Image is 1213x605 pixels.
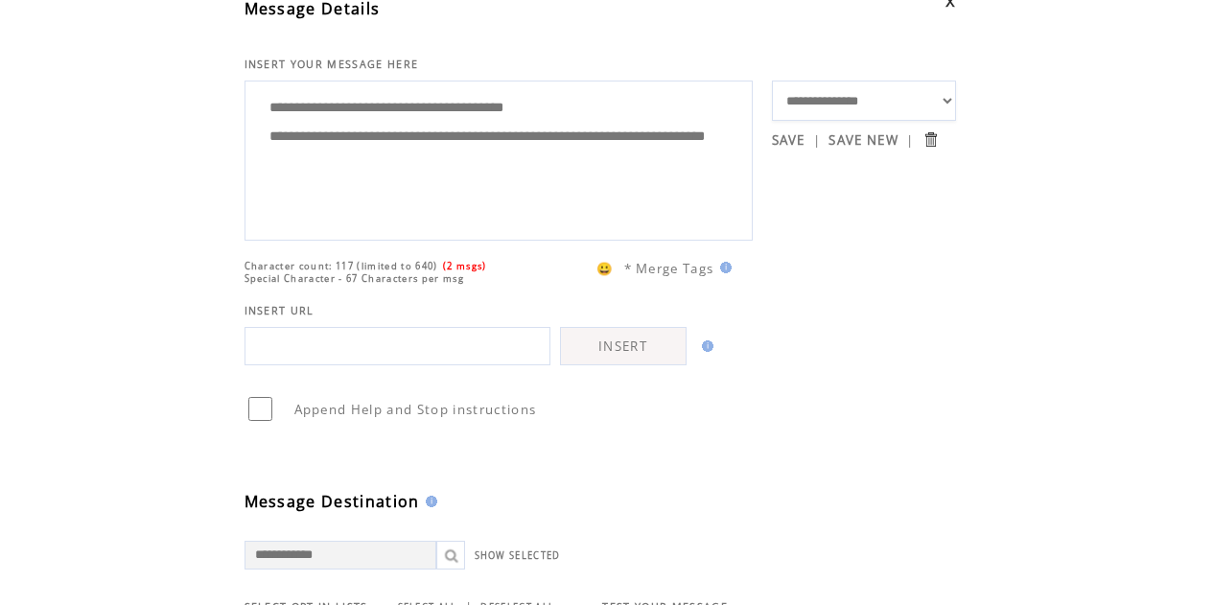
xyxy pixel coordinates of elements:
[245,260,438,272] span: Character count: 117 (limited to 640)
[813,131,821,149] span: |
[420,496,437,507] img: help.gif
[245,58,419,71] span: INSERT YOUR MESSAGE HERE
[245,272,465,285] span: Special Character - 67 Characters per msg
[294,401,537,418] span: Append Help and Stop instructions
[696,340,713,352] img: help.gif
[443,260,487,272] span: (2 msgs)
[596,260,614,277] span: 😀
[245,491,420,512] span: Message Destination
[560,327,687,365] a: INSERT
[828,131,898,149] a: SAVE NEW
[906,131,914,149] span: |
[245,304,315,317] span: INSERT URL
[475,549,561,562] a: SHOW SELECTED
[714,262,732,273] img: help.gif
[921,130,940,149] input: Submit
[772,131,805,149] a: SAVE
[624,260,714,277] span: * Merge Tags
